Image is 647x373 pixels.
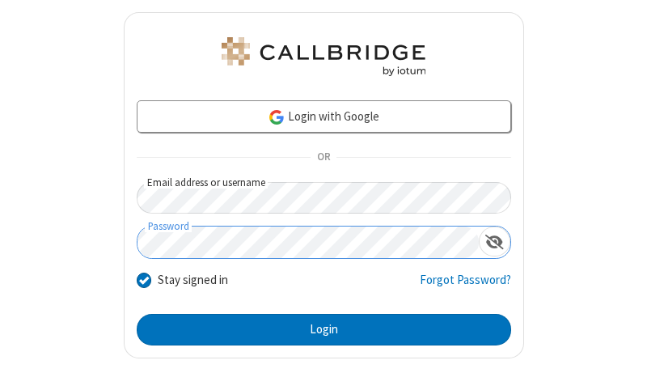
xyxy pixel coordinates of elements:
[137,314,511,346] button: Login
[218,37,429,76] img: Astra
[137,182,511,214] input: Email address or username
[158,271,228,290] label: Stay signed in
[311,146,336,169] span: OR
[137,227,479,258] input: Password
[137,100,511,133] a: Login with Google
[420,271,511,302] a: Forgot Password?
[268,108,285,126] img: google-icon.png
[479,227,510,256] div: Show password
